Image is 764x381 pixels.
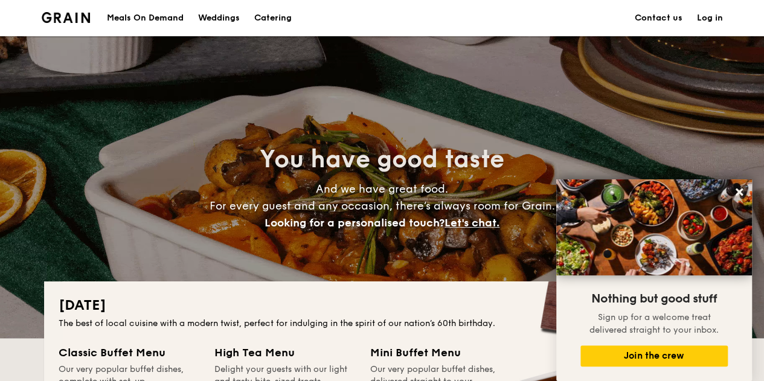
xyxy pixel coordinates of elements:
span: You have good taste [260,145,504,174]
button: Close [730,182,749,202]
img: DSC07876-Edit02-Large.jpeg [556,179,752,275]
div: High Tea Menu [214,344,356,361]
span: And we have great food. For every guest and any occasion, there’s always room for Grain. [210,182,555,229]
div: The best of local cuisine with a modern twist, perfect for indulging in the spirit of our nation’... [59,318,706,330]
span: Let's chat. [445,216,499,229]
span: Looking for a personalised touch? [265,216,445,229]
button: Join the crew [580,345,728,367]
a: Logotype [42,12,91,23]
div: Mini Buffet Menu [370,344,512,361]
img: Grain [42,12,91,23]
span: Nothing but good stuff [591,292,717,306]
div: Classic Buffet Menu [59,344,200,361]
h2: [DATE] [59,296,706,315]
span: Sign up for a welcome treat delivered straight to your inbox. [589,312,719,335]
